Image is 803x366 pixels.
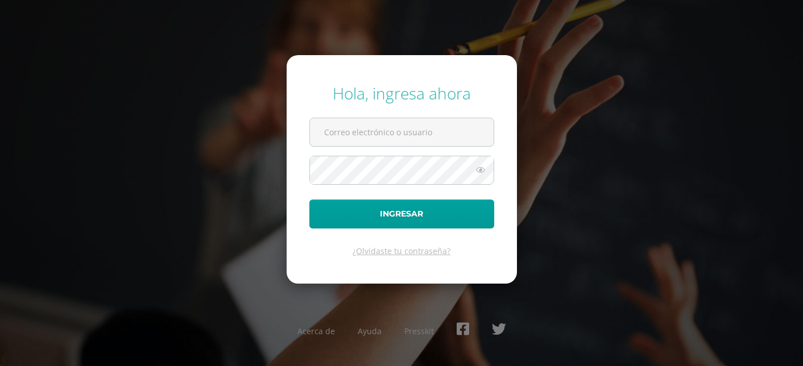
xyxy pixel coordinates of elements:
[353,246,450,256] a: ¿Olvidaste tu contraseña?
[310,118,494,146] input: Correo electrónico o usuario
[404,326,434,336] a: Presskit
[358,326,382,336] a: Ayuda
[297,326,335,336] a: Acerca de
[309,82,494,104] div: Hola, ingresa ahora
[309,199,494,228] button: Ingresar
